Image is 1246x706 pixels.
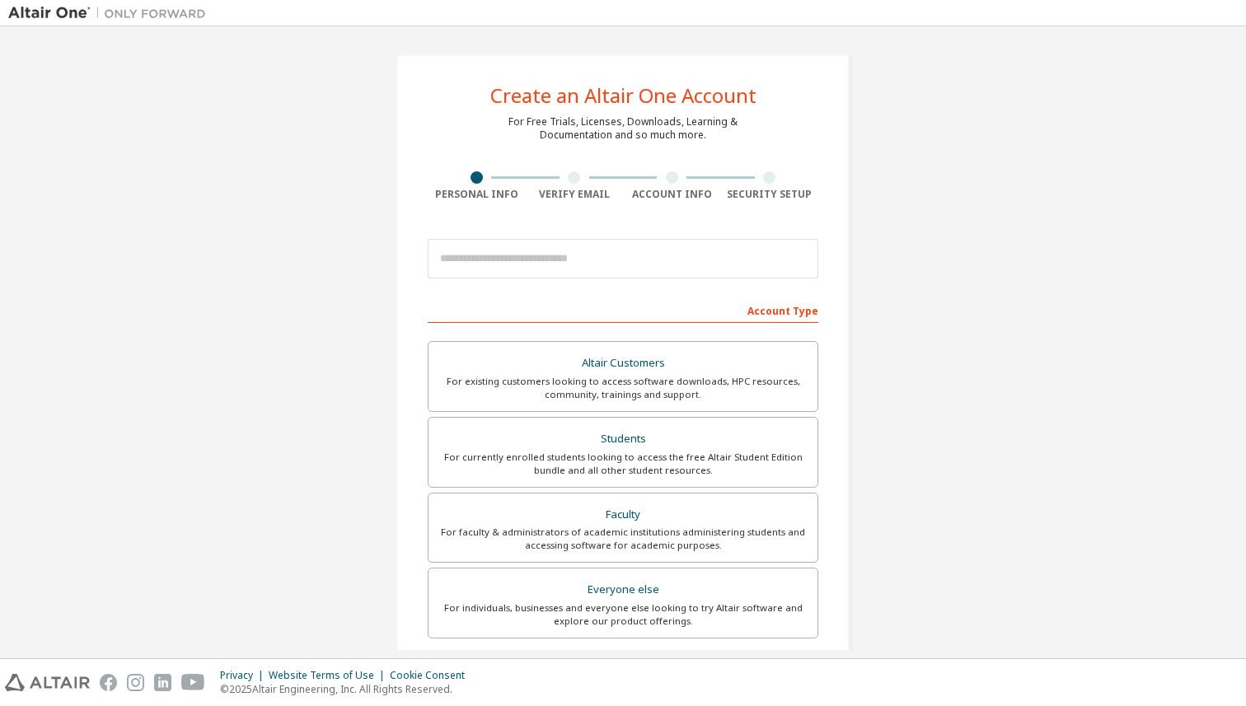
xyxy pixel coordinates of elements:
div: For individuals, businesses and everyone else looking to try Altair software and explore our prod... [438,601,808,628]
div: Cookie Consent [390,669,475,682]
div: For existing customers looking to access software downloads, HPC resources, community, trainings ... [438,375,808,401]
img: Altair One [8,5,214,21]
div: Faculty [438,503,808,526]
div: Security Setup [721,188,819,201]
div: Create an Altair One Account [490,86,756,105]
div: Personal Info [428,188,526,201]
div: Website Terms of Use [269,669,390,682]
div: Students [438,428,808,451]
img: linkedin.svg [154,674,171,691]
img: youtube.svg [181,674,205,691]
div: For currently enrolled students looking to access the free Altair Student Edition bundle and all ... [438,451,808,477]
div: Account Info [623,188,721,201]
div: Account Type [428,297,818,323]
img: instagram.svg [127,674,144,691]
img: facebook.svg [100,674,117,691]
div: Everyone else [438,578,808,601]
p: © 2025 Altair Engineering, Inc. All Rights Reserved. [220,682,475,696]
div: Privacy [220,669,269,682]
div: Verify Email [526,188,624,201]
div: Altair Customers [438,352,808,375]
img: altair_logo.svg [5,674,90,691]
div: For Free Trials, Licenses, Downloads, Learning & Documentation and so much more. [508,115,738,142]
div: For faculty & administrators of academic institutions administering students and accessing softwa... [438,526,808,552]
